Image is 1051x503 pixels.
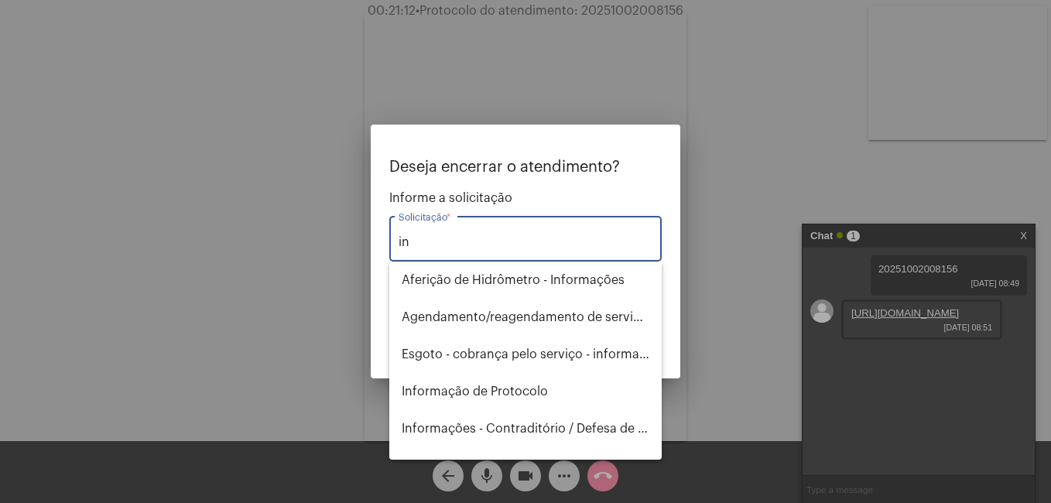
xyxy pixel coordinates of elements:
input: Buscar solicitação [399,235,652,249]
p: Deseja encerrar o atendimento? [389,159,662,176]
span: Aferição de Hidrômetro - Informações [402,262,649,299]
span: Leitura - informações [402,447,649,484]
span: Agendamento/reagendamento de serviços - informações [402,299,649,336]
span: Informações - Contraditório / Defesa de infração [402,410,649,447]
span: Informe a solicitação [389,191,662,205]
span: Esgoto - cobrança pelo serviço - informações [402,336,649,373]
span: Informação de Protocolo [402,373,649,410]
